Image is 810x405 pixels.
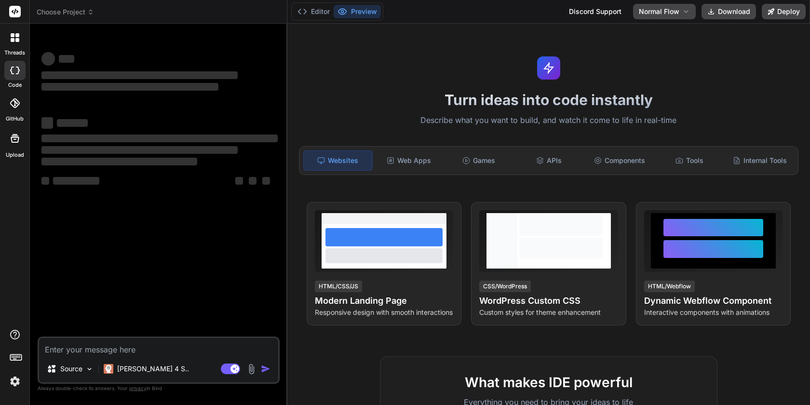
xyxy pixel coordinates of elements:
p: Source [60,364,82,374]
span: ‌ [53,177,99,185]
img: settings [7,373,23,390]
button: Deploy [762,4,806,19]
span: ‌ [262,177,270,185]
div: HTML/Webflow [644,281,695,292]
button: Preview [334,5,381,18]
button: Editor [294,5,334,18]
span: ‌ [235,177,243,185]
div: Web Apps [375,150,443,171]
span: ‌ [249,177,256,185]
p: [PERSON_NAME] 4 S.. [117,364,189,374]
div: Websites [303,150,373,171]
label: code [8,81,22,89]
span: Choose Project [37,7,94,17]
div: Tools [656,150,724,171]
span: ‌ [41,71,238,79]
span: ‌ [41,158,197,165]
p: Custom styles for theme enhancement [479,308,618,317]
span: privacy [129,385,147,391]
div: Discord Support [563,4,627,19]
span: Normal Flow [639,7,679,16]
label: Upload [6,151,24,159]
span: ‌ [41,52,55,66]
span: ‌ [59,55,74,63]
div: HTML/CSS/JS [315,281,362,292]
div: CSS/WordPress [479,281,531,292]
button: Normal Flow [633,4,696,19]
h4: Modern Landing Page [315,294,453,308]
div: APIs [515,150,583,171]
p: Always double-check its answers. Your in Bind [38,384,280,393]
span: ‌ [57,119,88,127]
h4: WordPress Custom CSS [479,294,618,308]
span: ‌ [41,135,278,142]
p: Interactive components with animations [644,308,783,317]
p: Describe what you want to build, and watch it come to life in real-time [293,114,804,127]
img: Pick Models [85,365,94,373]
div: Games [445,150,513,171]
img: icon [261,364,270,374]
label: threads [4,49,25,57]
img: Claude 4 Sonnet [104,364,113,374]
h4: Dynamic Webflow Component [644,294,783,308]
div: Components [585,150,654,171]
span: ‌ [41,117,53,129]
button: Download [702,4,756,19]
span: ‌ [41,146,238,154]
h2: What makes IDE powerful [396,372,702,392]
h1: Turn ideas into code instantly [293,91,804,108]
img: attachment [246,364,257,375]
span: ‌ [41,177,49,185]
div: Internal Tools [726,150,794,171]
p: Responsive design with smooth interactions [315,308,453,317]
label: GitHub [6,115,24,123]
span: ‌ [41,83,218,91]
